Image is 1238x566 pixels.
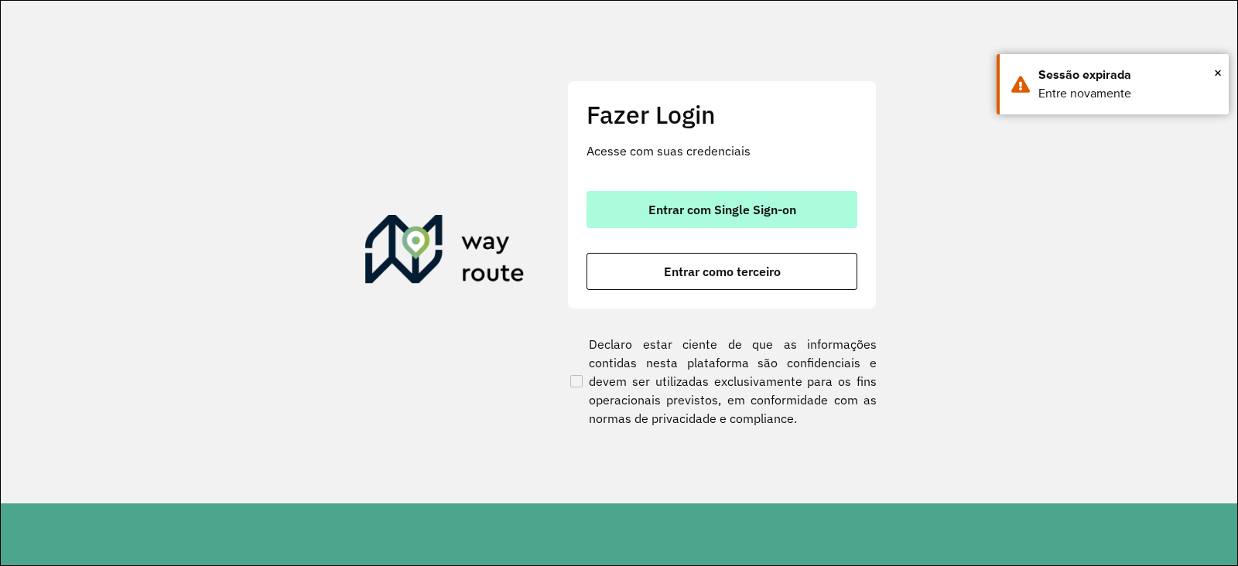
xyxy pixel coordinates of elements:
h2: Fazer Login [587,100,857,129]
p: Acesse com suas credenciais [587,141,857,160]
label: Declaro estar ciente de que as informações contidas nesta plataforma são confidenciais e devem se... [567,335,877,428]
div: Sessão expirada [1038,66,1217,84]
button: button [587,253,857,290]
img: Roteirizador AmbevTech [365,215,525,289]
span: × [1214,61,1222,84]
button: button [587,191,857,228]
button: Close [1214,61,1222,84]
span: Entrar com Single Sign-on [648,203,796,216]
div: Entre novamente [1038,84,1217,103]
span: Entrar como terceiro [664,265,781,278]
